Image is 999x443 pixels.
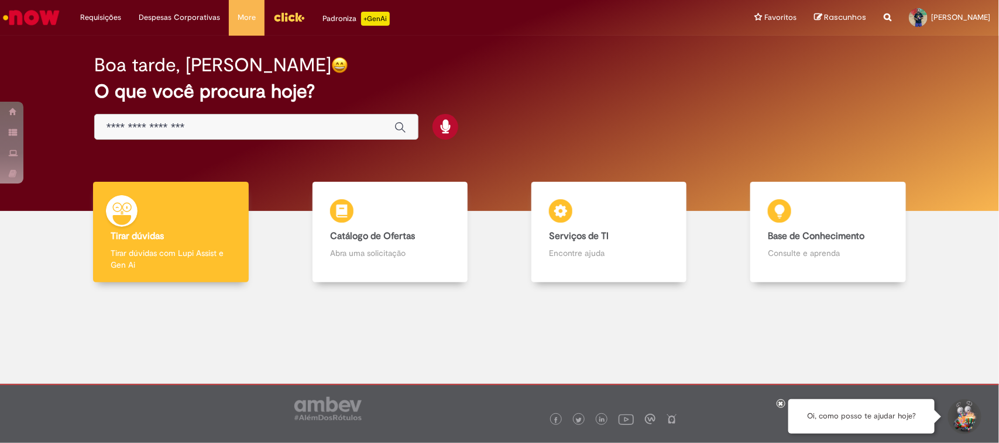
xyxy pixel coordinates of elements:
img: logo_footer_twitter.png [576,417,582,423]
span: [PERSON_NAME] [931,12,990,22]
b: Base de Conhecimento [768,230,864,242]
img: logo_footer_linkedin.png [599,417,605,424]
h2: O que você procura hoje? [94,81,905,102]
p: +GenAi [361,12,390,26]
b: Serviços de TI [549,230,609,242]
div: Oi, como posso te ajudar hoje? [788,399,935,434]
div: Padroniza [322,12,390,26]
span: Despesas Corporativas [139,12,220,23]
p: Abra uma solicitação [330,247,450,259]
a: Rascunhos [814,12,866,23]
span: More [238,12,256,23]
img: logo_footer_ambev_rotulo_gray.png [294,397,362,420]
img: happy-face.png [331,57,348,74]
a: Tirar dúvidas Tirar dúvidas com Lupi Assist e Gen Ai [61,182,280,283]
p: Tirar dúvidas com Lupi Assist e Gen Ai [111,247,231,271]
p: Encontre ajuda [549,247,669,259]
span: Favoritos [764,12,797,23]
b: Tirar dúvidas [111,230,164,242]
img: logo_footer_facebook.png [553,417,559,423]
a: Serviços de TI Encontre ajuda [500,182,719,283]
b: Catálogo de Ofertas [330,230,415,242]
img: click_logo_yellow_360x200.png [273,8,305,26]
img: ServiceNow [1,6,61,29]
img: logo_footer_workplace.png [645,414,655,424]
img: logo_footer_naosei.png [667,414,677,424]
img: logo_footer_youtube.png [619,411,634,427]
h2: Boa tarde, [PERSON_NAME] [94,55,331,75]
button: Iniciar Conversa de Suporte [946,399,981,434]
p: Consulte e aprenda [768,247,888,259]
a: Catálogo de Ofertas Abra uma solicitação [280,182,499,283]
span: Requisições [80,12,121,23]
span: Rascunhos [824,12,866,23]
a: Base de Conhecimento Consulte e aprenda [719,182,938,283]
